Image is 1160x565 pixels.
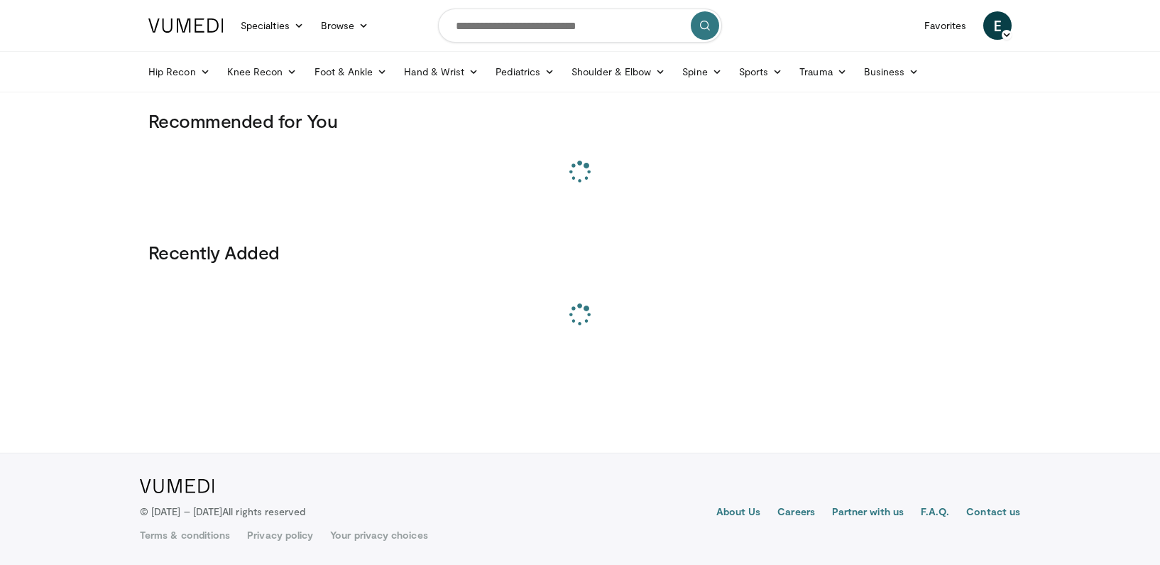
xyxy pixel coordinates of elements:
a: Browse [312,11,378,40]
img: VuMedi Logo [140,479,214,493]
a: Knee Recon [219,58,306,86]
a: Hand & Wrist [395,58,487,86]
a: Pediatrics [487,58,563,86]
a: Business [855,58,928,86]
span: All rights reserved [222,505,305,517]
a: Hip Recon [140,58,219,86]
a: Terms & conditions [140,528,230,542]
a: Partner with us [832,505,904,522]
a: Shoulder & Elbow [563,58,674,86]
a: Foot & Ankle [306,58,396,86]
a: Favorites [916,11,975,40]
img: VuMedi Logo [148,18,224,33]
a: F.A.Q. [921,505,949,522]
input: Search topics, interventions [438,9,722,43]
a: Specialties [232,11,312,40]
a: E [983,11,1012,40]
a: About Us [716,505,761,522]
h3: Recommended for You [148,109,1012,132]
a: Contact us [966,505,1020,522]
a: Trauma [791,58,855,86]
h3: Recently Added [148,241,1012,264]
a: Sports [731,58,792,86]
a: Privacy policy [247,528,313,542]
a: Spine [674,58,730,86]
p: © [DATE] – [DATE] [140,505,306,519]
a: Your privacy choices [330,528,427,542]
a: Careers [777,505,815,522]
